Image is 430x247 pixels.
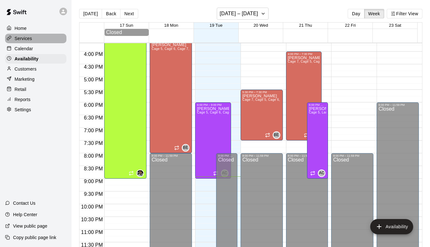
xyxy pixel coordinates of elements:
div: 8:00 PM – 11:59 PM [288,154,326,157]
div: 3:30 PM – 8:00 PM: Available [150,39,192,153]
div: 8:00 PM – 11:59 PM [242,154,281,157]
span: 10:30 PM [79,217,104,222]
button: 20 Wed [254,23,268,28]
p: Marketing [15,76,35,82]
span: 4:30 PM [82,64,105,70]
img: Eugene Calhoun [137,170,143,176]
button: 22 Fri [345,23,356,28]
div: 6:00 PM – 9:00 PM: Available [195,102,231,179]
span: Cage 7, Cage 5, Cage 6, Cage 8 [288,60,338,63]
button: add [370,219,413,234]
div: Ashley Collier [318,169,325,177]
div: 4:00 PM – 7:30 PM [288,52,320,56]
div: 8:00 PM – 11:59 PM [152,154,190,157]
p: Services [15,35,32,42]
div: Closed [106,30,147,35]
div: 6:00 PM – 9:00 PM [197,103,229,106]
span: 8:00 PM [82,153,105,159]
span: 8:30 PM [82,166,105,171]
a: Retail [5,85,66,94]
p: Help Center [13,211,37,218]
span: 11:00 PM [79,230,104,235]
a: Marketing [5,74,66,84]
p: Reports [15,96,31,103]
span: Recurring availability [310,171,315,176]
span: 5:30 PM [82,90,105,95]
span: 6:00 PM [82,102,105,108]
div: 8:00 PM – 11:59 PM [333,154,372,157]
span: Recurring availability [174,145,179,150]
span: AC [319,170,324,176]
a: Services [5,34,66,43]
span: 9:30 PM [82,191,105,197]
button: Next [120,9,138,18]
span: Recurring availability [265,133,270,138]
span: 10:00 PM [79,204,104,209]
span: 5:00 PM [82,77,105,82]
span: Cage 5, Cage 6, Cage 7, Cage 8 [197,111,247,114]
span: Recurring availability [129,171,134,176]
a: Home [5,24,66,33]
span: 7:30 PM [82,141,105,146]
div: 4:00 PM – 7:30 PM: Available [286,51,322,141]
button: 21 Thu [299,23,312,28]
a: Reports [5,95,66,104]
p: Contact Us [13,200,36,206]
button: 23 Sat [389,23,401,28]
div: 6:00 PM – 9:00 PM: Available [307,102,328,179]
p: Retail [15,86,26,93]
button: Filter View [387,9,422,18]
span: Cage 5, Cage 6, Cage 7, Cage 8 [152,47,201,51]
p: Home [15,25,27,31]
div: Brian Elkins [273,131,280,139]
span: Recurring availability [213,171,218,176]
p: Customers [15,66,37,72]
div: Eugene Calhoun [136,169,144,177]
span: Cage 7, Cage 5, Cage 6, Cage 8 [242,98,292,101]
p: Settings [15,106,31,113]
a: Availability [5,54,66,64]
button: 19 Tue [209,23,222,28]
a: Customers [5,64,66,74]
div: 6:00 PM – 11:59 PM [379,103,417,106]
button: Day [348,9,364,18]
button: 18 Mon [164,23,178,28]
span: BE [274,132,279,138]
button: 17 Sun [120,23,133,28]
p: Calendar [15,45,33,52]
span: BE [183,145,188,151]
a: Settings [5,105,66,114]
div: 5:30 PM – 7:30 PM [242,91,281,94]
p: Copy public page link [13,234,56,241]
p: View public page [13,223,47,229]
div: Brian Elkins [182,144,189,152]
button: [DATE] [79,9,102,18]
span: 4:00 PM [82,51,105,57]
p: Availability [15,56,38,62]
span: 9:00 PM [82,179,105,184]
button: Week [364,9,384,18]
span: Cage 5, Large Field, Outside Small Infield, Cage 6, Cage 7, Cage 8 [309,111,411,114]
a: Calendar [5,44,66,53]
div: 6:00 PM – 9:00 PM [309,103,326,106]
span: 7:00 PM [82,128,105,133]
span: 6:30 PM [82,115,105,120]
button: [DATE] – [DATE] [217,8,269,20]
h6: [DATE] – [DATE] [220,9,258,18]
button: Back [102,9,120,18]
